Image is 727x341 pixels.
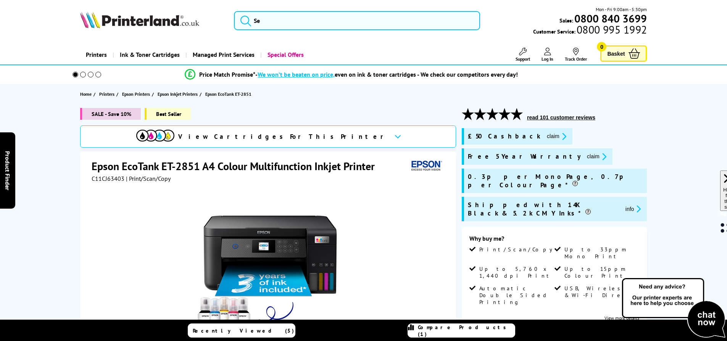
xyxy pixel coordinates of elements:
[234,11,480,30] input: Se
[99,90,114,98] span: Printers
[564,285,638,299] span: USB, Wireless & Wi-Fi Direct
[80,90,93,98] a: Home
[564,246,638,260] span: Up to 33ppm Mono Print
[565,48,587,62] a: Track Order
[80,11,225,30] a: Printerland Logo
[573,15,647,22] a: 0800 840 3699
[479,265,553,279] span: Up to 5,760 x 1,440 dpi Print
[525,114,598,121] button: read 101 customer reviews
[178,132,388,141] span: View Cartridges For This Printer
[574,11,647,26] b: 0800 840 3699
[516,48,530,62] a: Support
[468,201,619,217] span: Shipped with 14K Black & 5.2k CMY Inks*
[62,68,641,81] li: modal_Promise
[205,90,251,98] span: Epson EcoTank ET-2851
[4,151,11,190] span: Product Finder
[597,42,606,51] span: 0
[575,26,647,33] span: 0800 995 1992
[158,90,198,98] span: Epson Inkjet Printers
[158,90,200,98] a: Epson Inkjet Printers
[623,204,643,213] button: promo-description
[255,71,518,78] div: - even on ink & toner cartridges - We check our competitors every day!
[469,235,639,246] div: Why buy me?
[92,159,382,173] h1: Epson EcoTank ET-2851 A4 Colour Multifunction Inkjet Printer
[600,45,647,62] a: Basket 0
[585,152,609,161] button: promo-description
[80,45,113,64] a: Printers
[113,45,185,64] a: Ink & Toner Cartridges
[620,277,727,339] img: Open Live Chat window
[122,90,150,98] span: Epson Printers
[80,108,141,120] span: SALE - Save 10%
[199,71,255,78] span: Price Match Promise*
[516,56,530,62] span: Support
[122,90,152,98] a: Epson Printers
[559,17,573,24] span: Sales:
[542,56,553,62] span: Log In
[188,323,295,338] a: Recently Viewed (5)
[80,90,92,98] span: Home
[185,45,260,64] a: Managed Print Services
[205,90,253,98] a: Epson EcoTank ET-2851
[564,265,638,279] span: Up to 15ppm Colour Print
[92,175,124,182] span: C11CJ63403
[99,90,116,98] a: Printers
[542,48,553,62] a: Log In
[468,172,643,189] span: 0.3p per Mono Page, 0.7p per Colour Page*
[479,285,553,306] span: Automatic Double Sided Printing
[408,159,443,173] img: Epson
[607,48,625,59] span: Basket
[418,324,515,338] span: Compare Products (1)
[604,315,639,321] a: View more details
[408,323,515,338] a: Compare Products (1)
[80,11,199,28] img: Printerland Logo
[260,45,309,64] a: Special Offers
[145,108,191,120] span: Best Seller
[258,71,335,78] span: We won’t be beaten on price,
[468,132,541,141] span: £50 Cashback
[120,45,180,64] span: Ink & Toner Cartridges
[533,26,647,35] span: Customer Service:
[479,246,558,253] span: Print/Scan/Copy
[126,175,171,182] span: | Print/Scan/Copy
[545,132,569,141] button: promo-description
[136,130,174,142] img: View Cartridges
[596,6,647,13] span: Mon - Fri 9:00am - 5:30pm
[193,327,294,334] span: Recently Viewed (5)
[468,152,581,161] span: Free 5 Year Warranty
